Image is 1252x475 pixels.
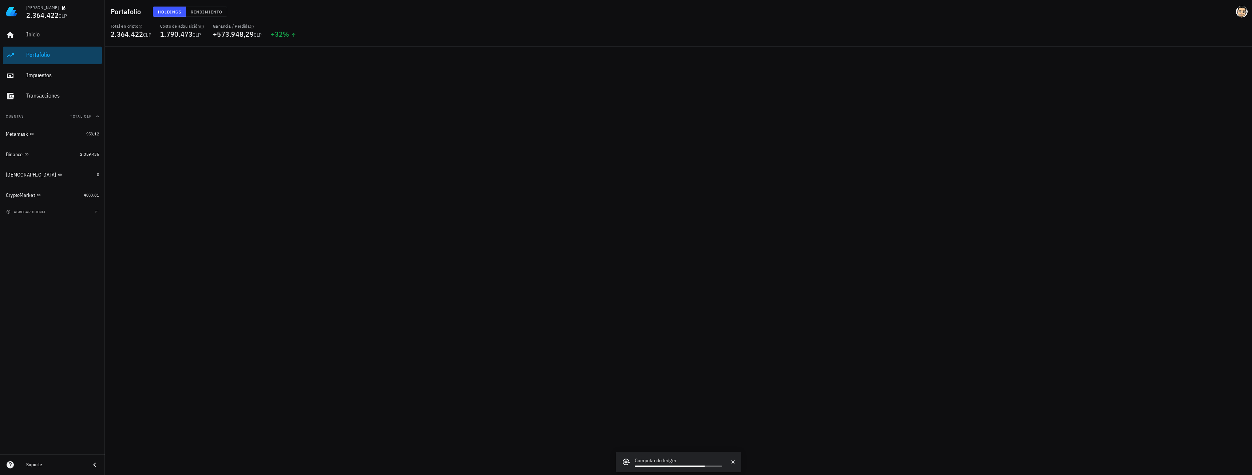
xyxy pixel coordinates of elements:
div: Portafolio [26,51,99,58]
span: CLP [193,32,201,38]
span: % [283,29,289,39]
button: Rendimiento [186,7,227,17]
div: Impuestos [26,72,99,79]
span: CLP [254,32,262,38]
div: Total en cripto [111,23,151,29]
span: 4033,81 [84,192,99,198]
a: Binance 2.359.435 [3,146,102,163]
div: avatar [1236,6,1248,17]
div: Ganancia / Pérdida [213,23,262,29]
div: CryptoMarket [6,192,35,198]
div: +32 [271,31,297,38]
button: CuentasTotal CLP [3,108,102,125]
a: Inicio [3,26,102,44]
button: agregar cuenta [4,208,49,215]
span: 953,12 [86,131,99,136]
h1: Portafolio [111,6,144,17]
a: Metamask 953,12 [3,125,102,143]
span: Rendimiento [190,9,222,15]
span: 1.790.473 [160,29,193,39]
span: 2.364.422 [26,10,59,20]
a: Impuestos [3,67,102,84]
button: Holdings [153,7,186,17]
div: Computando ledger [635,457,722,466]
img: LedgiFi [6,6,17,17]
span: agregar cuenta [8,210,46,214]
span: Total CLP [70,114,92,119]
div: Inicio [26,31,99,38]
div: Transacciones [26,92,99,99]
span: 0 [97,172,99,177]
a: [DEMOGRAPHIC_DATA] 0 [3,166,102,183]
a: Portafolio [3,47,102,64]
a: Transacciones [3,87,102,105]
span: CLP [59,13,67,19]
span: CLP [143,32,151,38]
span: 2.364.422 [111,29,143,39]
span: +573.948,29 [213,29,254,39]
div: [DEMOGRAPHIC_DATA] [6,172,56,178]
a: CryptoMarket 4033,81 [3,186,102,204]
span: 2.359.435 [80,151,99,157]
div: Metamask [6,131,28,137]
div: Binance [6,151,23,158]
span: Holdings [158,9,182,15]
div: Costo de adquisición [160,23,204,29]
div: [PERSON_NAME] [26,5,59,11]
div: Soporte [26,462,84,468]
